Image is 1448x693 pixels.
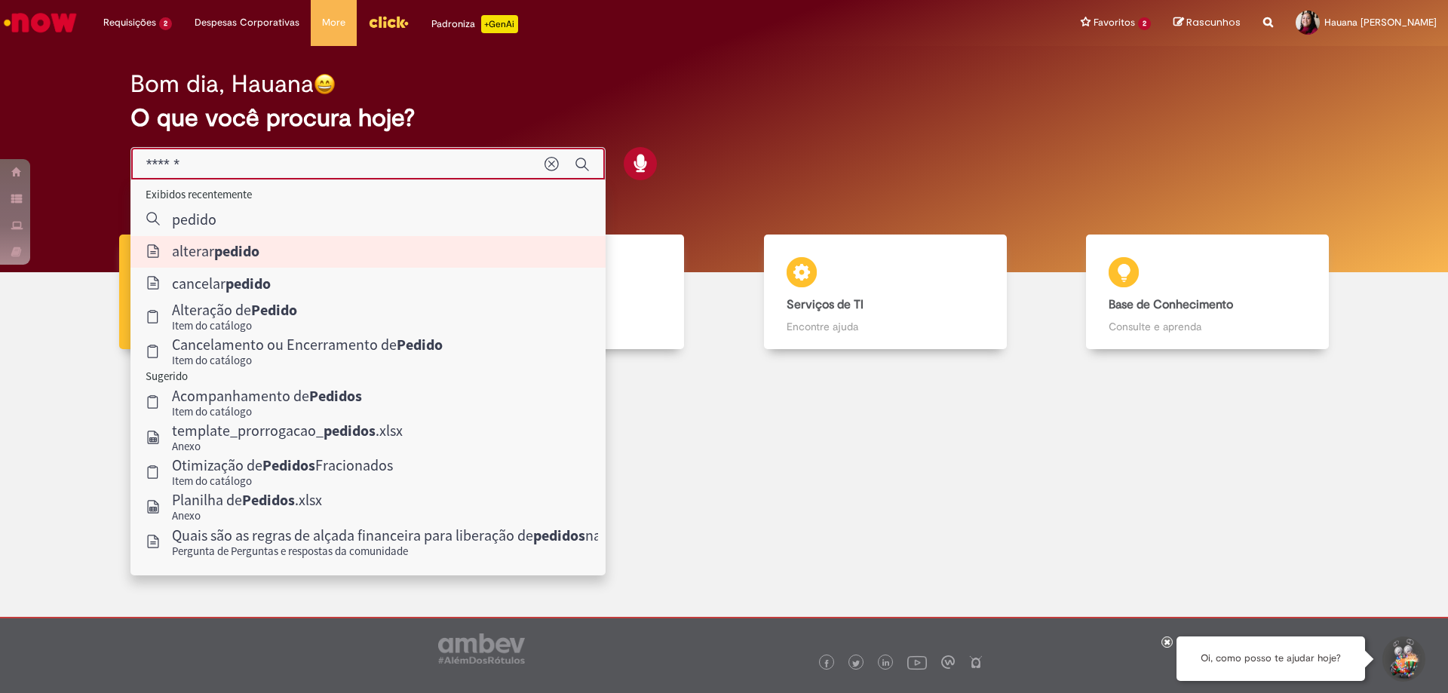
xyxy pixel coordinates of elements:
button: Iniciar Conversa de Suporte [1380,636,1425,682]
h2: Bom dia, Hauana [130,71,314,97]
span: Hauana [PERSON_NAME] [1324,16,1437,29]
div: Padroniza [431,15,518,33]
b: Base de Conhecimento [1109,297,1233,312]
span: Despesas Corporativas [195,15,299,30]
img: ServiceNow [2,8,79,38]
img: logo_footer_naosei.png [969,655,983,669]
img: click_logo_yellow_360x200.png [368,11,409,33]
span: Rascunhos [1186,15,1241,29]
img: logo_footer_twitter.png [852,660,860,667]
b: Serviços de TI [787,297,864,312]
span: Favoritos [1094,15,1135,30]
a: Tirar dúvidas Tirar dúvidas com Lupi Assist e Gen Ai [79,235,402,350]
img: logo_footer_workplace.png [941,655,955,669]
img: logo_footer_ambev_rotulo_gray.png [438,633,525,664]
h2: O que você procura hoje? [130,105,1318,131]
span: Requisições [103,15,156,30]
span: 2 [159,17,172,30]
a: Rascunhos [1173,16,1241,30]
img: logo_footer_facebook.png [823,660,830,667]
span: 2 [1138,17,1151,30]
p: Encontre ajuda [787,319,984,334]
p: Consulte e aprenda [1109,319,1306,334]
a: Base de Conhecimento Consulte e aprenda [1047,235,1370,350]
p: +GenAi [481,15,518,33]
a: Serviços de TI Encontre ajuda [724,235,1047,350]
span: More [322,15,345,30]
img: logo_footer_linkedin.png [882,659,890,668]
img: logo_footer_youtube.png [907,652,927,672]
div: Oi, como posso te ajudar hoje? [1176,636,1365,681]
img: happy-face.png [314,73,336,95]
